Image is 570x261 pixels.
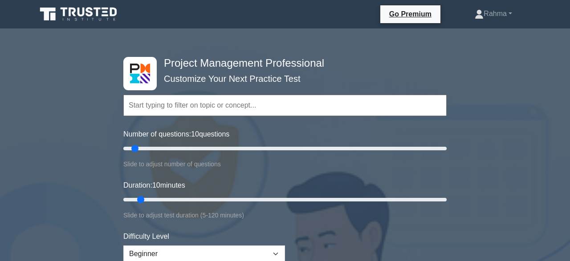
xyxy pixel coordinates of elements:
[453,5,533,23] a: Rahma
[123,159,447,169] div: Slide to adjust number of questions
[123,95,447,116] input: Start typing to filter on topic or concept...
[123,210,447,221] div: Slide to adjust test duration (5-120 minutes)
[152,181,160,189] span: 10
[384,8,437,20] a: Go Premium
[123,231,169,242] label: Difficulty Level
[123,129,229,140] label: Number of questions: questions
[160,57,403,70] h4: Project Management Professional
[191,130,199,138] span: 10
[123,180,185,191] label: Duration: minutes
